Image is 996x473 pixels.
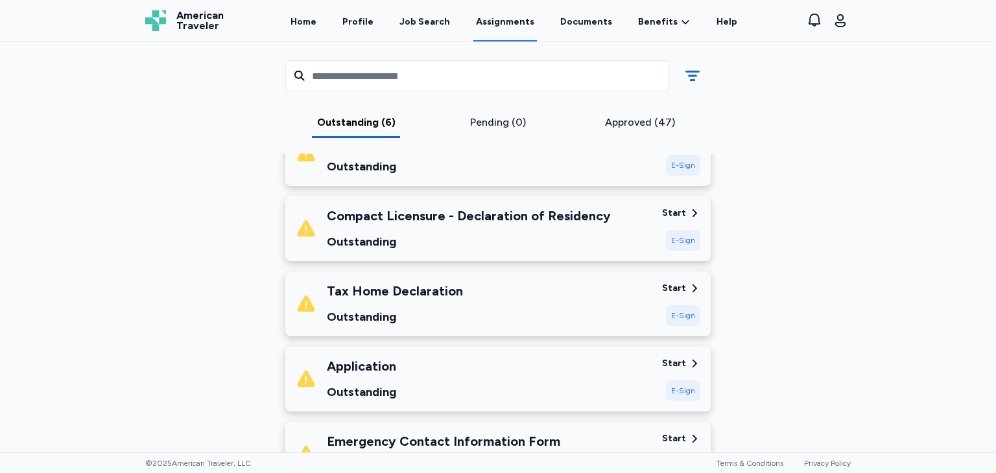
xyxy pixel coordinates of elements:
div: Start [662,207,686,220]
div: E-Sign [666,155,700,176]
div: Job Search [399,16,450,29]
div: Compact Licensure - Declaration of Residency [327,207,611,225]
a: Privacy Policy [804,459,851,468]
div: Start [662,357,686,370]
div: Outstanding [327,157,560,176]
a: Benefits [638,16,691,29]
div: Outstanding [327,308,463,326]
a: Terms & Conditions [717,459,783,468]
div: Start [662,432,686,445]
div: E-Sign [666,230,700,251]
div: Outstanding [327,233,611,251]
span: American Traveler [176,10,224,31]
div: E-Sign [666,305,700,326]
div: Application [327,357,396,375]
span: Benefits [638,16,678,29]
div: Outstanding [327,383,396,401]
div: E-Sign [666,380,700,401]
div: Pending (0) [433,115,564,130]
div: Start [662,282,686,295]
a: Assignments [473,1,537,41]
div: Outstanding (6) [290,115,422,130]
img: Logo [145,10,166,31]
div: Emergency Contact Information Form [327,432,560,450]
div: Approved (47) [574,115,705,130]
span: © 2025 American Traveler, LLC [145,458,251,468]
div: Tax Home Declaration [327,282,463,300]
